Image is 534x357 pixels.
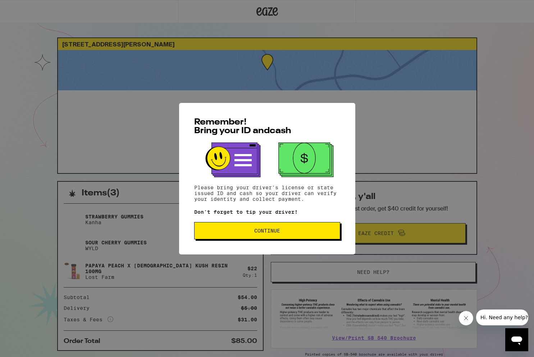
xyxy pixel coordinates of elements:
iframe: Button to launch messaging window [505,328,528,351]
span: Remember! Bring your ID and cash [194,118,291,135]
p: Don't forget to tip your driver! [194,209,340,215]
button: Continue [194,222,340,239]
iframe: Close message [459,311,473,325]
span: Continue [254,228,280,233]
p: Please bring your driver's license or state issued ID and cash so your driver can verify your ide... [194,185,340,202]
iframe: Message from company [476,309,528,325]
